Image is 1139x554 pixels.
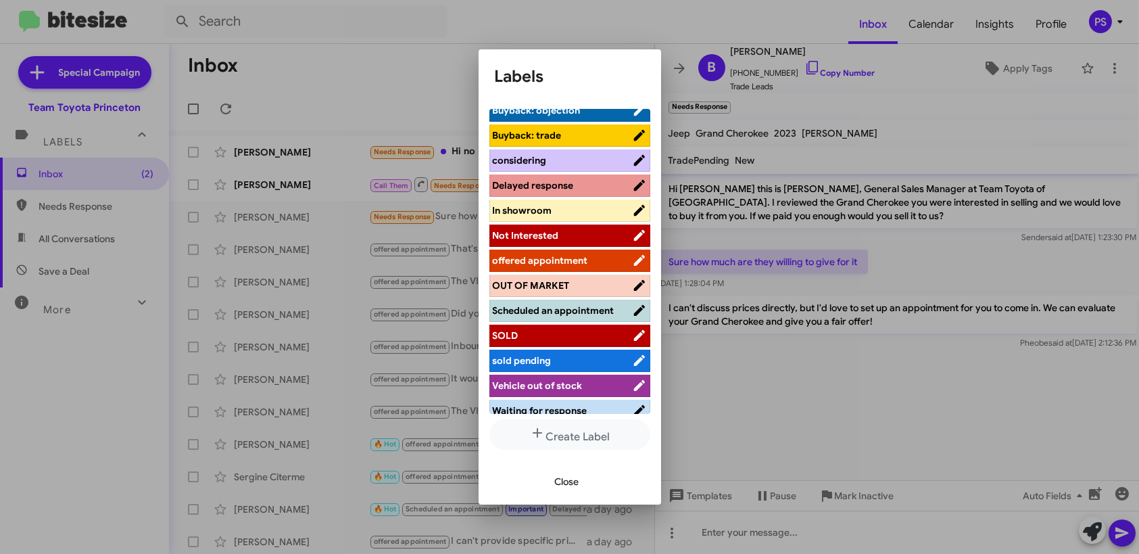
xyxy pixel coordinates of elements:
[493,254,588,267] span: offered appointment
[493,229,559,241] span: Not Interested
[493,329,518,342] span: SOLD
[544,469,590,494] button: Close
[489,419,650,450] button: Create Label
[493,154,547,166] span: considering
[493,129,562,141] span: Buyback: trade
[493,279,570,292] span: OUT OF MARKET
[555,469,579,494] span: Close
[493,379,583,392] span: Vehicle out of stock
[493,304,614,317] span: Scheduled an appointment
[493,179,574,191] span: Delayed response
[493,204,552,216] span: In showroom
[495,66,645,87] h1: Labels
[493,405,587,417] span: Waiting for response
[493,104,581,116] span: Buyback: objection
[493,354,552,367] span: sold pending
